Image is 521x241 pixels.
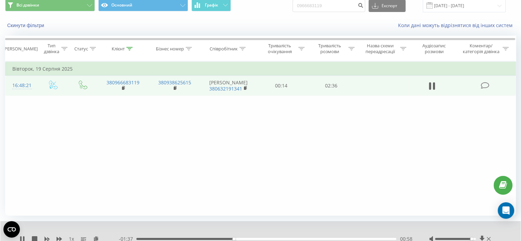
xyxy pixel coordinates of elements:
[112,46,125,52] div: Клієнт
[233,238,235,240] div: Accessibility label
[12,79,30,92] div: 16:48:21
[5,22,48,28] button: Скинути фільтри
[263,43,297,55] div: Тривалість очікування
[398,22,516,28] a: Коли дані можуть відрізнятися вiд інших систем
[74,46,88,52] div: Статус
[156,46,184,52] div: Бізнес номер
[107,79,139,86] a: 380966683119
[43,43,59,55] div: Тип дзвінка
[312,43,347,55] div: Тривалість розмови
[3,221,20,238] button: Open CMP widget
[158,79,191,86] a: 380938625615
[5,62,516,76] td: Вівторок, 19 Серпня 2025
[201,76,257,96] td: [PERSON_NAME]
[470,238,473,240] div: Accessibility label
[414,43,454,55] div: Аудіозапис розмови
[205,3,218,8] span: Графік
[210,46,238,52] div: Співробітник
[362,43,398,55] div: Назва схеми переадресації
[16,2,39,8] span: Всі дзвінки
[209,85,242,92] a: 380632191341
[461,43,501,55] div: Коментар/категорія дзвінка
[498,202,514,219] div: Open Intercom Messenger
[257,76,306,96] td: 00:14
[3,46,38,52] div: [PERSON_NAME]
[306,76,356,96] td: 02:36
